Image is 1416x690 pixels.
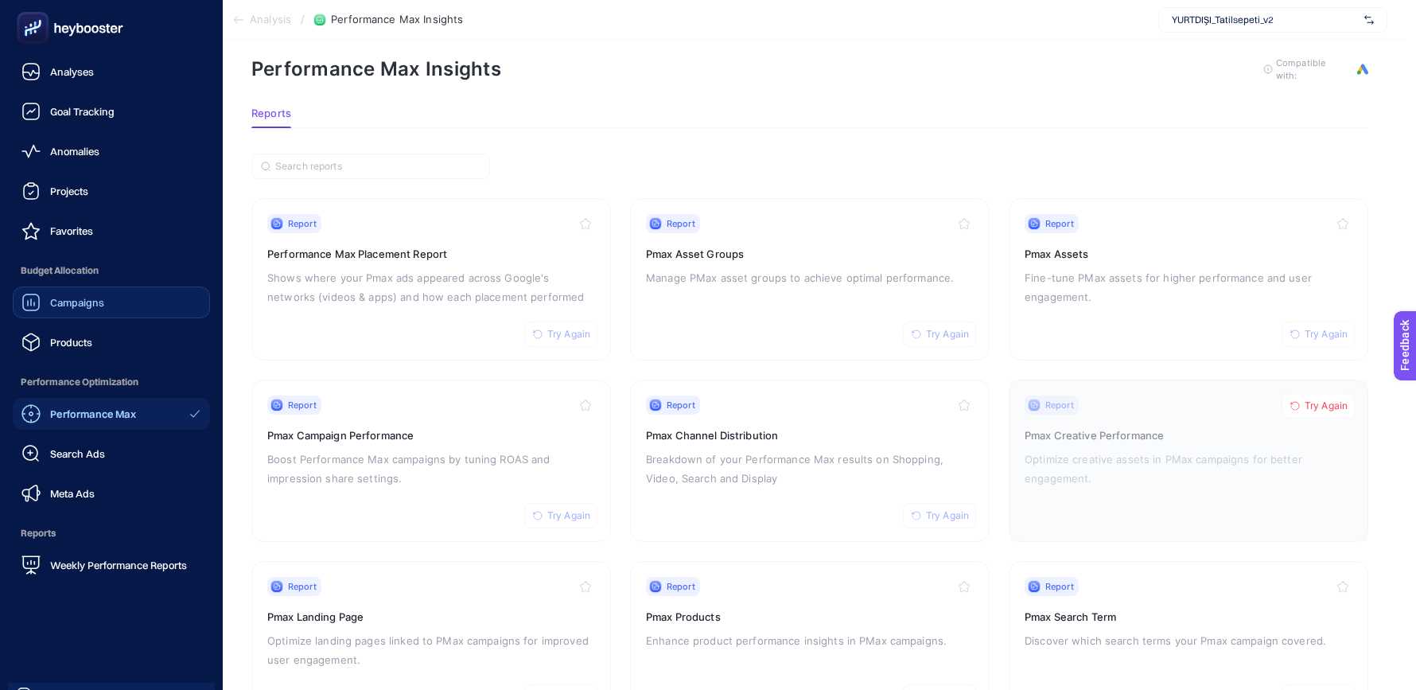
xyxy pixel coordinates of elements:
button: Try Again [1282,322,1355,347]
span: Performance Max Insights [331,14,463,26]
span: Report [1045,580,1074,593]
a: ReportTry AgainPmax Asset GroupsManage PMax asset groups to achieve optimal performance. [630,198,990,361]
span: Report [1045,217,1074,230]
h1: Performance Max Insights [251,57,501,80]
p: Optimize landing pages linked to PMax campaigns for improved user engagement. [267,631,595,669]
button: Reports [251,107,291,128]
a: Goal Tracking [13,96,210,127]
a: Anomalies [13,135,210,167]
img: svg%3e [1364,12,1374,28]
span: Performance Optimization [13,366,210,398]
span: Feedback [10,5,60,18]
a: Favorites [13,215,210,247]
span: / [301,13,305,25]
span: Analysis [250,14,291,26]
span: Campaigns [50,296,104,309]
span: Try Again [1305,328,1348,341]
button: Try Again [524,322,597,347]
span: Try Again [547,509,590,522]
a: ReportTry AgainPmax Channel DistributionBreakdown of your Performance Max results on Shopping, Vi... [630,380,990,542]
span: Reports [251,107,291,120]
p: Boost Performance Max campaigns by tuning ROAS and impression share settings. [267,450,595,488]
a: Weekly Performance Reports [13,549,210,581]
span: Products [50,336,92,349]
h3: Pmax Campaign Performance [267,427,595,443]
span: Favorites [50,224,93,237]
a: ReportTry AgainPmax AssetsFine-tune PMax assets for higher performance and user engagement. [1009,198,1368,361]
p: Shows where your Pmax ads appeared across Google's networks (videos & apps) and how each placemen... [267,268,595,306]
span: YURTDIŞI_Tatilsepeti_v2 [1172,14,1358,26]
span: Try Again [547,328,590,341]
span: Report [667,580,695,593]
span: Anomalies [50,145,99,158]
span: Report [288,580,317,593]
h3: Pmax Assets [1025,246,1352,262]
p: Discover which search terms your Pmax campaign covered. [1025,631,1352,650]
span: Projects [50,185,88,197]
span: Report [288,399,317,411]
span: Performance Max [50,407,136,420]
button: Try Again [1282,393,1355,419]
a: Analyses [13,56,210,88]
a: ReportTry AgainPerformance Max Placement ReportShows where your Pmax ads appeared across Google's... [251,198,611,361]
a: Search Ads [13,438,210,470]
button: Try Again [903,503,976,528]
a: Products [13,326,210,358]
a: ReportTry AgainPmax Creative PerformanceOptimize creative assets in PMax campaigns for better eng... [1009,380,1368,542]
span: Weekly Performance Reports [50,559,187,571]
button: Try Again [903,322,976,347]
a: Campaigns [13,287,210,318]
a: Projects [13,175,210,207]
span: Report [667,217,695,230]
p: Breakdown of your Performance Max results on Shopping, Video, Search and Display [646,450,974,488]
span: Reports [13,517,210,549]
p: Fine-tune PMax assets for higher performance and user engagement. [1025,268,1352,306]
span: Goal Tracking [50,105,115,118]
span: Meta Ads [50,487,95,500]
h3: Performance Max Placement Report [267,246,595,262]
h3: Pmax Asset Groups [646,246,974,262]
a: ReportTry AgainPmax Campaign PerformanceBoost Performance Max campaigns by tuning ROAS and impres... [251,380,611,542]
h3: Pmax Products [646,609,974,625]
span: Try Again [1305,400,1348,412]
h3: Pmax Search Term [1025,609,1352,625]
a: Meta Ads [13,478,210,509]
span: Compatible with: [1276,57,1348,82]
input: Search [275,161,480,173]
span: Report [288,217,317,230]
h3: Pmax Channel Distribution [646,427,974,443]
span: Analyses [50,65,94,78]
a: Performance Max [13,398,210,430]
span: Try Again [926,509,969,522]
h3: Pmax Landing Page [267,609,595,625]
p: Manage PMax asset groups to achieve optimal performance. [646,268,974,287]
button: Try Again [524,503,597,528]
p: Enhance product performance insights in PMax campaigns. [646,631,974,650]
span: Try Again [926,328,969,341]
span: Budget Allocation [13,255,210,287]
span: Report [667,399,695,411]
span: Search Ads [50,447,105,460]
